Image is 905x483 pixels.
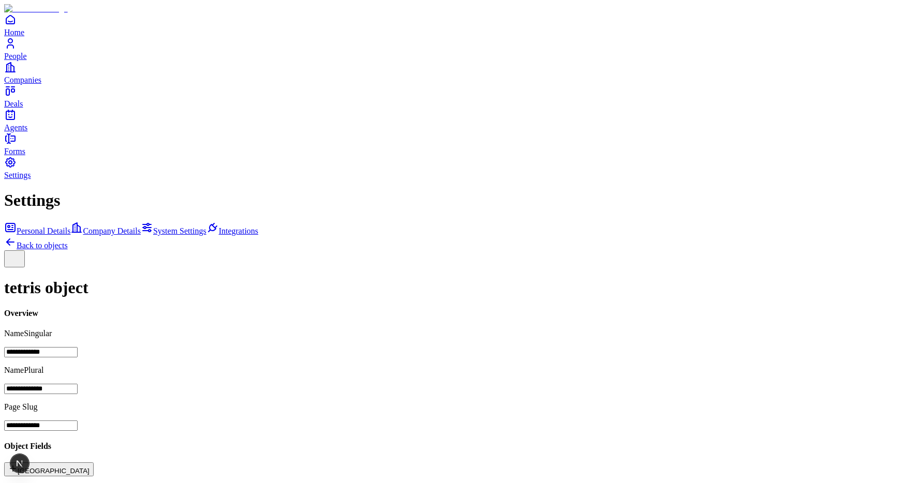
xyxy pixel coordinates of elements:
[153,227,206,235] span: System Settings
[4,462,94,476] button: [GEOGRAPHIC_DATA]
[4,329,901,338] p: Name
[4,278,901,297] h1: tetris object
[141,227,206,235] a: System Settings
[4,123,27,132] span: Agents
[4,171,31,179] span: Settings
[17,227,70,235] span: Personal Details
[219,227,258,235] span: Integrations
[4,147,25,156] span: Forms
[4,28,24,37] span: Home
[83,227,141,235] span: Company Details
[4,227,70,235] a: Personal Details
[4,241,68,250] a: Back to objects
[24,366,43,374] span: Plural
[4,309,901,318] h4: Overview
[4,99,23,108] span: Deals
[4,61,901,84] a: Companies
[4,442,901,451] h4: Object Fields
[24,329,52,338] span: Singular
[4,52,27,61] span: People
[4,76,41,84] span: Companies
[4,37,901,61] a: People
[4,13,901,37] a: Home
[4,366,901,375] p: Name
[4,402,901,412] p: Page Slug
[4,85,901,108] a: Deals
[4,156,901,179] a: Settings
[206,227,258,235] a: Integrations
[4,4,68,13] img: Item Brain Logo
[4,191,901,210] h1: Settings
[4,132,901,156] a: Forms
[4,109,901,132] a: Agents
[70,227,141,235] a: Company Details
